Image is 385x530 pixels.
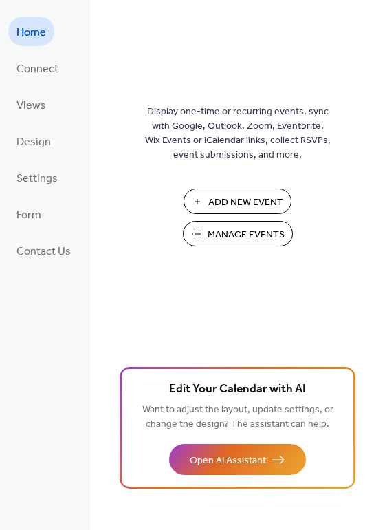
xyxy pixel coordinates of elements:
a: Design [8,126,59,156]
span: Home [16,22,46,43]
span: Edit Your Calendar with AI [169,380,306,399]
span: Form [16,204,41,226]
span: Views [16,95,46,116]
button: Manage Events [183,221,293,246]
span: Design [16,131,51,153]
button: Open AI Assistant [169,444,306,475]
span: Settings [16,168,58,189]
span: Want to adjust the layout, update settings, or change the design? The assistant can help. [142,401,333,434]
span: Add New Event [208,195,283,210]
a: Form [8,199,49,229]
span: Open AI Assistant [190,454,266,468]
a: Home [8,17,54,46]
span: Connect [16,59,58,80]
button: Add New Event [184,189,291,214]
a: Settings [8,162,66,192]
span: Manage Events [208,228,285,242]
a: Contact Us [8,235,79,265]
a: Views [8,89,54,119]
a: Connect [8,53,67,83]
span: Display one-time or recurring events, sync with Google, Outlook, Zoom, Eventbrite, Wix Events or ... [145,105,331,162]
span: Contact Us [16,241,71,262]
